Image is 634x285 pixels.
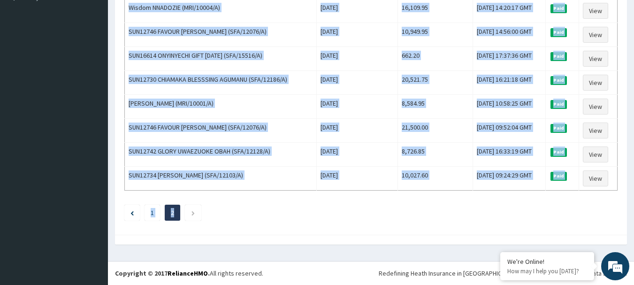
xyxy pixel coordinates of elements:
[54,84,130,178] span: We're online!
[115,269,210,277] strong: Copyright © 2017 .
[583,27,608,43] a: View
[398,143,473,167] td: 8,726.85
[130,208,134,217] a: Previous page
[317,47,398,71] td: [DATE]
[168,269,208,277] a: RelianceHMO
[550,100,567,108] span: Paid
[583,75,608,91] a: View
[583,3,608,19] a: View
[398,47,473,71] td: 662.20
[583,146,608,162] a: View
[49,53,158,65] div: Chat with us now
[125,95,317,119] td: [PERSON_NAME] (MRI/10001/A)
[473,143,545,167] td: [DATE] 16:33:19 GMT
[317,23,398,47] td: [DATE]
[317,143,398,167] td: [DATE]
[317,167,398,191] td: [DATE]
[473,119,545,143] td: [DATE] 09:52:04 GMT
[583,99,608,115] a: View
[550,124,567,132] span: Paid
[473,23,545,47] td: [DATE] 14:56:00 GMT
[154,5,176,27] div: Minimize live chat window
[191,208,195,217] a: Next page
[583,123,608,139] a: View
[398,95,473,119] td: 8,584.95
[5,187,179,220] textarea: Type your message and hit 'Enter'
[473,95,545,119] td: [DATE] 10:58:25 GMT
[17,47,38,70] img: d_794563401_company_1708531726252_794563401
[550,148,567,156] span: Paid
[125,167,317,191] td: SUN12734 [PERSON_NAME] (SFA/12103/A)
[550,4,567,13] span: Paid
[550,76,567,85] span: Paid
[125,71,317,95] td: SUN12730 CHIAMAKA BLESSSING AGUMANU (SFA/12186/A)
[398,119,473,143] td: 21,500.00
[583,170,608,186] a: View
[125,119,317,143] td: SUN12746 FAVOUR [PERSON_NAME] (SFA/12076/A)
[507,267,587,275] p: How may I help you today?
[151,208,154,217] a: Page 1
[125,143,317,167] td: SUN12742 GLORY UWAEZUOKE OBAH (SFA/12128/A)
[583,51,608,67] a: View
[550,52,567,61] span: Paid
[108,261,634,285] footer: All rights reserved.
[550,28,567,37] span: Paid
[317,71,398,95] td: [DATE]
[398,23,473,47] td: 10,949.95
[379,269,627,278] div: Redefining Heath Insurance in [GEOGRAPHIC_DATA] using Telemedicine and Data Science!
[317,95,398,119] td: [DATE]
[473,47,545,71] td: [DATE] 17:37:36 GMT
[125,47,317,71] td: SUN16614 ONYINYECHI GIFT [DATE] (SFA/15516/A)
[507,257,587,266] div: We're Online!
[473,167,545,191] td: [DATE] 09:24:29 GMT
[125,23,317,47] td: SUN12746 FAVOUR [PERSON_NAME] (SFA/12076/A)
[171,208,174,217] a: Page 2 is your current page
[398,71,473,95] td: 20,521.75
[473,71,545,95] td: [DATE] 16:21:18 GMT
[317,119,398,143] td: [DATE]
[550,172,567,180] span: Paid
[398,167,473,191] td: 10,027.60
